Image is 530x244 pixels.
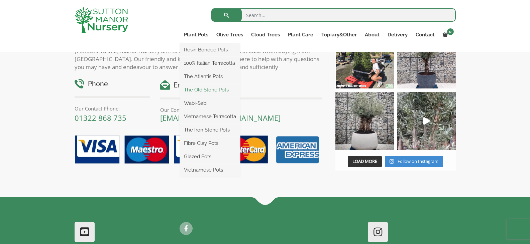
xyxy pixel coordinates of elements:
[385,156,443,167] a: Instagram Follow on Instagram
[180,30,212,39] a: Plant Pots
[423,117,430,125] svg: Play
[361,30,384,39] a: About
[397,30,456,88] img: A beautiful multi-stem Spanish Olive tree potted in our luxurious fibre clay pots 😍😍
[180,58,240,68] a: 100% Italian Terracotta
[180,111,240,121] a: Vietnamese Terracotta
[180,85,240,95] a: The Old Stone Pots
[412,30,439,39] a: Contact
[75,47,322,71] p: [PERSON_NAME] Manor Nursery aim to make all customers feel at ease when buying from [GEOGRAPHIC_D...
[160,113,281,123] a: [EMAIL_ADDRESS][DOMAIN_NAME]
[180,98,240,108] a: Wabi-Sabi
[284,30,317,39] a: Plant Care
[211,8,456,22] input: Search...
[447,28,454,35] span: 0
[180,125,240,135] a: The Iron Stone Pots
[160,106,322,114] p: Our Contact Email:
[180,71,240,81] a: The Atlantis Pots
[384,30,412,39] a: Delivery
[398,158,438,164] span: Follow on Instagram
[75,7,128,33] img: logo
[70,132,322,168] img: payment-options.png
[247,30,284,39] a: Cloud Trees
[335,92,394,150] img: Check out this beauty we potted at our nursery today ❤️‍🔥 A huge, ancient gnarled Olive tree plan...
[439,30,456,39] a: 0
[335,30,394,88] img: Our elegant & picturesque Angustifolia Cones are an exquisite addition to your Bay Tree collectio...
[160,80,322,90] h4: Email
[75,79,150,89] h4: Phone
[348,156,382,167] button: Load More
[75,104,150,112] p: Our Contact Phone:
[180,165,240,175] a: Vietnamese Pots
[397,92,456,150] a: Play
[317,30,361,39] a: Topiary&Other
[352,158,377,164] span: Load More
[390,159,394,164] svg: Instagram
[180,152,240,162] a: Glazed Pots
[180,45,240,55] a: Resin Bonded Pots
[180,138,240,148] a: Fibre Clay Pots
[212,30,247,39] a: Olive Trees
[75,113,126,123] a: 01322 868 735
[397,92,456,150] img: New arrivals Monday morning of beautiful olive trees 🤩🤩 The weather is beautiful this summer, gre...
